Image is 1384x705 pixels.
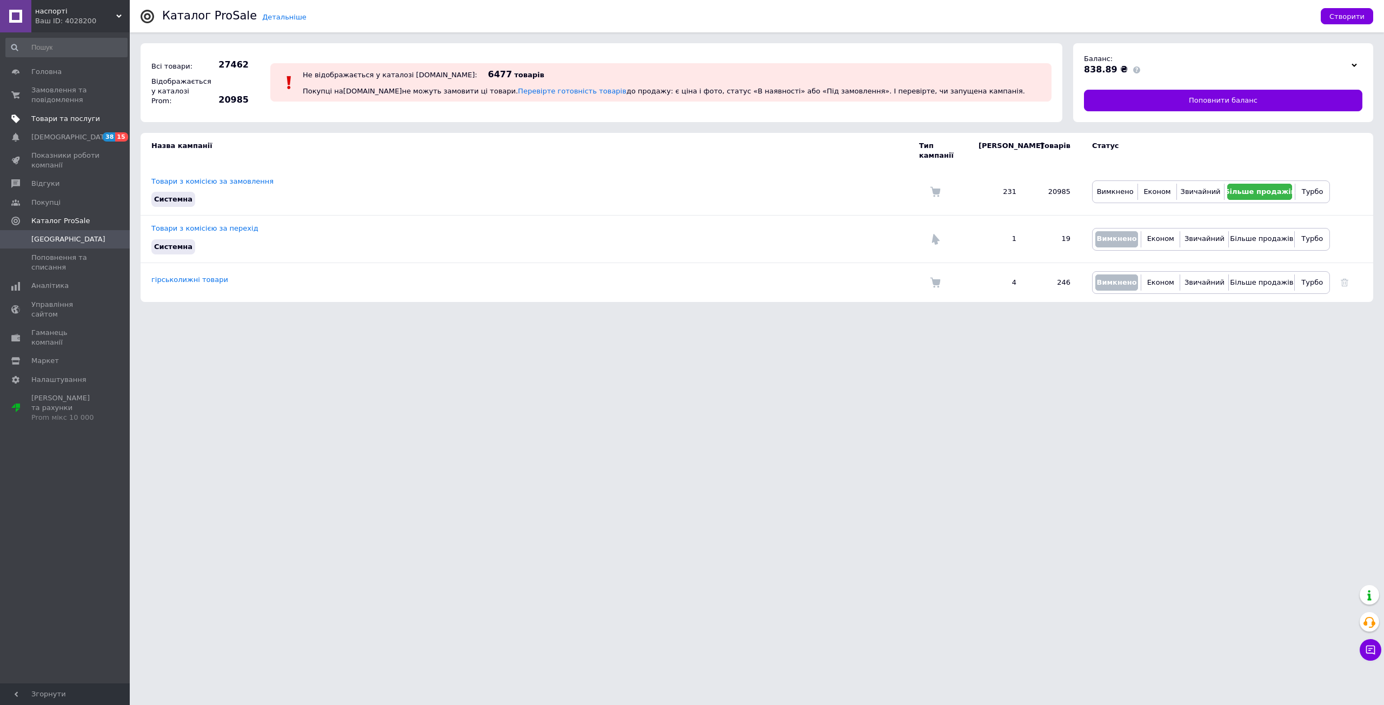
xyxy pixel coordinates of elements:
[1230,278,1293,286] span: Більше продажів
[1301,278,1323,286] span: Турбо
[211,94,249,106] span: 20985
[1097,187,1134,196] span: Вимкнено
[1185,278,1225,286] span: Звичайний
[1180,184,1222,200] button: Звичайний
[31,67,62,77] span: Головна
[1225,187,1295,196] span: Більше продажів
[31,375,86,385] span: Налаштування
[1341,278,1348,286] a: Видалити
[1027,133,1081,169] td: Товарів
[1232,231,1292,247] button: Більше продажів
[1027,169,1081,216] td: 20985
[1185,234,1225,243] span: Звичайний
[1144,274,1177,291] button: Економ
[1096,278,1136,286] span: Вимкнено
[31,234,105,244] span: [GEOGRAPHIC_DATA]
[31,114,100,124] span: Товари та послуги
[1360,639,1381,661] button: Чат з покупцем
[31,132,111,142] span: [DEMOGRAPHIC_DATA]
[1329,12,1365,21] span: Створити
[154,195,192,203] span: Системна
[1181,187,1221,196] span: Звичайний
[31,393,100,423] span: [PERSON_NAME] та рахунки
[211,59,249,71] span: 27462
[31,216,90,226] span: Каталог ProSale
[1189,96,1257,105] span: Поповнити баланс
[1297,231,1327,247] button: Турбо
[31,85,100,105] span: Замовлення та повідомлення
[488,69,513,79] span: 6477
[303,71,477,79] div: Не відображається у каталозі [DOMAIN_NAME]:
[31,151,100,170] span: Показники роботи компанії
[1095,231,1138,247] button: Вимкнено
[141,133,919,169] td: Назва кампанії
[31,413,100,422] div: Prom мікс 10 000
[31,356,59,366] span: Маркет
[1084,64,1128,75] span: 838.89 ₴
[303,87,1025,95] span: Покупці на [DOMAIN_NAME] не можуть замовити ці товари. до продажу: є ціна і фото, статус «В наявн...
[162,10,257,22] div: Каталог ProSale
[31,198,61,207] span: Покупці
[1230,234,1293,243] span: Більше продажів
[1302,187,1323,196] span: Турбо
[1321,8,1373,24] button: Створити
[35,6,116,16] span: наспорті
[1147,234,1174,243] span: Економ
[31,281,69,291] span: Аналітика
[968,216,1027,263] td: 1
[1147,278,1174,286] span: Економ
[103,132,115,142] span: 38
[115,132,128,142] span: 15
[1143,187,1170,196] span: Економ
[1027,263,1081,302] td: 246
[1183,231,1226,247] button: Звичайний
[35,16,130,26] div: Ваш ID: 4028200
[968,263,1027,302] td: 4
[151,276,228,284] a: гірськолижні товари
[1095,274,1138,291] button: Вимкнено
[1183,274,1226,291] button: Звичайний
[930,186,941,197] img: Комісія за замовлення
[1298,184,1327,200] button: Турбо
[151,224,258,232] a: Товари з комісією за перехід
[31,179,59,189] span: Відгуки
[1095,184,1135,200] button: Вимкнено
[1297,274,1327,291] button: Турбо
[281,75,297,91] img: :exclamation:
[31,300,100,319] span: Управління сайтом
[1227,184,1292,200] button: Більше продажів
[1084,55,1113,63] span: Баланс:
[930,234,941,245] img: Комісія за перехід
[1232,274,1292,291] button: Більше продажів
[518,87,627,95] a: Перевірте готовність товарів
[1084,90,1362,111] a: Поповнити баланс
[968,169,1027,216] td: 231
[1096,234,1136,243] span: Вимкнено
[31,253,100,272] span: Поповнення та списання
[1301,234,1323,243] span: Турбо
[514,71,544,79] span: товарів
[1141,184,1173,200] button: Економ
[262,13,307,21] a: Детальніше
[1144,231,1177,247] button: Економ
[149,59,208,74] div: Всі товари:
[1027,216,1081,263] td: 19
[930,277,941,288] img: Комісія за замовлення
[149,74,208,109] div: Відображається у каталозі Prom:
[151,177,274,185] a: Товари з комісією за замовлення
[154,243,192,251] span: Системна
[1081,133,1330,169] td: Статус
[919,133,968,169] td: Тип кампанії
[31,328,100,347] span: Гаманець компанії
[968,133,1027,169] td: [PERSON_NAME]
[5,38,128,57] input: Пошук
